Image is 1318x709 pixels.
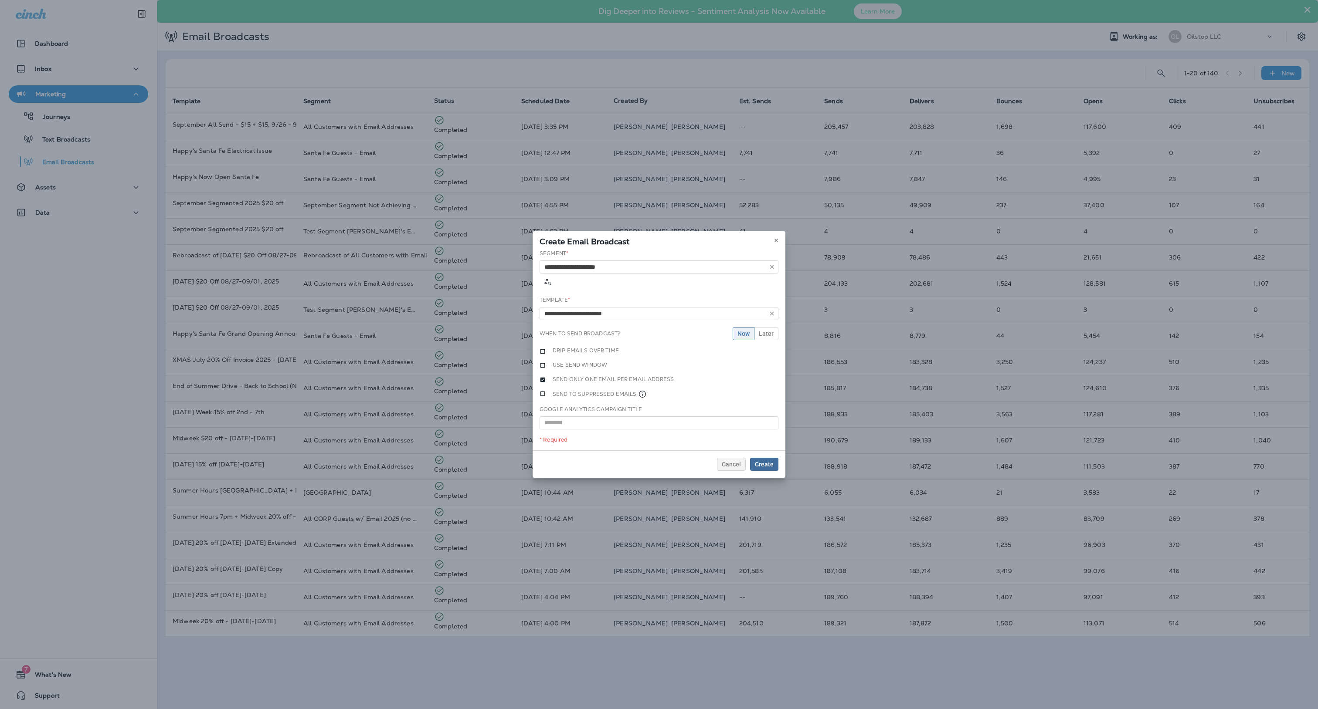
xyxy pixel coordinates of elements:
[553,375,674,383] label: Send only one email per email address
[737,331,750,337] span: Now
[717,458,746,471] button: Cancel
[540,436,778,443] div: * Required
[553,347,619,354] label: Drip emails over time
[540,406,642,413] label: Google Analytics Campaign Title
[754,327,778,340] button: Later
[553,390,647,398] label: Send to suppressed emails.
[540,250,568,257] label: Segment
[540,330,620,337] label: When to send broadcast?
[553,361,607,369] label: Use send window
[540,273,555,289] button: Calculate the estimated number of emails to be sent based on selected segment. (This could take a...
[759,331,774,337] span: Later
[750,458,778,471] button: Create
[722,461,741,467] span: Cancel
[533,231,785,250] div: Create Email Broadcast
[733,327,754,340] button: Now
[540,297,570,304] label: Template
[755,461,774,467] span: Create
